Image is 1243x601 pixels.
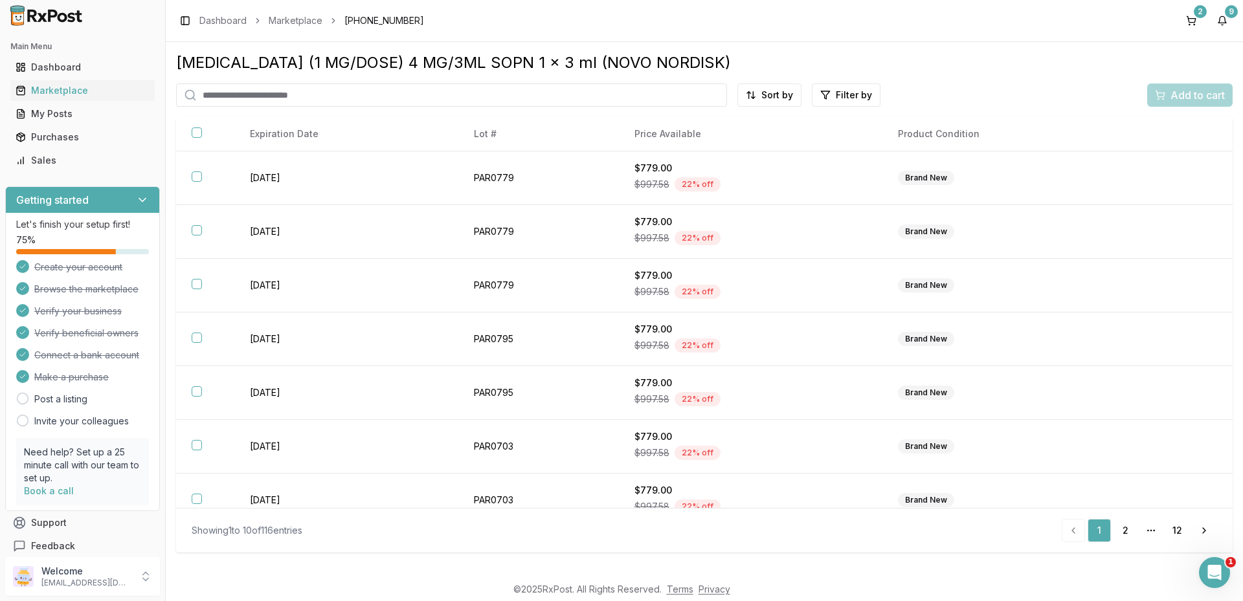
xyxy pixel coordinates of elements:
[836,89,872,102] span: Filter by
[458,151,618,205] td: PAR0779
[699,584,730,595] a: Privacy
[41,578,131,588] p: [EMAIL_ADDRESS][DOMAIN_NAME]
[41,565,131,578] p: Welcome
[10,102,155,126] a: My Posts
[458,205,618,259] td: PAR0779
[199,14,424,27] nav: breadcrumb
[761,89,793,102] span: Sort by
[5,150,160,171] button: Sales
[234,420,458,474] td: [DATE]
[234,151,458,205] td: [DATE]
[16,84,150,97] div: Marketplace
[458,259,618,312] td: PAR0779
[199,14,247,27] a: Dashboard
[458,474,618,527] td: PAR0703
[1191,519,1217,542] a: Go to next page
[5,534,160,558] button: Feedback
[458,366,618,420] td: PAR0795
[634,232,669,245] span: $997.58
[16,234,36,246] span: 75 %
[675,231,721,245] div: 22 % off
[619,117,882,151] th: Price Available
[675,499,721,514] div: 22 % off
[898,439,954,453] div: Brand New
[16,154,150,167] div: Sales
[234,474,458,527] td: [DATE]
[34,327,139,340] span: Verify beneficial owners
[34,371,109,384] span: Make a purchase
[234,205,458,259] td: [DATE]
[898,224,954,239] div: Brand New
[898,493,954,507] div: Brand New
[634,323,867,336] div: $779.00
[34,393,87,406] a: Post a listing
[634,500,669,513] span: $997.58
[675,392,721,406] div: 22 % off
[192,524,302,537] div: Showing 1 to 10 of 116 entries
[898,332,954,346] div: Brand New
[10,79,155,102] a: Marketplace
[634,393,669,406] span: $997.58
[1088,519,1111,542] a: 1
[234,259,458,312] td: [DATE]
[10,149,155,172] a: Sales
[176,52,1233,73] div: [MEDICAL_DATA] (1 MG/DOSE) 4 MG/3ML SOPN 1 x 3 ml (NOVO NORDISK)
[344,14,424,27] span: [PHONE_NUMBER]
[34,283,139,296] span: Browse the marketplace
[5,104,160,124] button: My Posts
[634,446,669,459] span: $997.58
[634,430,867,443] div: $779.00
[24,446,141,485] p: Need help? Set up a 25 minute call with our team to set up.
[634,215,867,228] div: $779.00
[1226,557,1236,567] span: 1
[16,61,150,74] div: Dashboard
[634,339,669,352] span: $997.58
[34,305,122,318] span: Verify your business
[882,117,1136,151] th: Product Condition
[675,285,721,299] div: 22 % off
[16,107,150,120] div: My Posts
[1062,519,1217,542] nav: pagination
[16,131,150,144] div: Purchases
[667,584,693,595] a: Terms
[34,349,139,362] span: Connect a bank account
[1199,557,1230,588] iframe: Intercom live chat
[675,177,721,191] div: 22 % off
[898,278,954,292] div: Brand New
[1114,519,1137,542] a: 2
[1165,519,1189,542] a: 12
[1181,10,1202,31] button: 2
[5,80,160,101] button: Marketplace
[13,566,34,587] img: User avatar
[34,415,129,428] a: Invite your colleagues
[10,41,155,52] h2: Main Menu
[634,269,867,282] div: $779.00
[5,5,88,26] img: RxPost Logo
[634,178,669,191] span: $997.58
[16,218,149,231] p: Let's finish your setup first!
[16,192,89,208] h3: Getting started
[634,377,867,389] div: $779.00
[34,261,122,274] span: Create your account
[898,171,954,185] div: Brand New
[269,14,322,27] a: Marketplace
[234,117,458,151] th: Expiration Date
[458,312,618,366] td: PAR0795
[675,338,721,353] div: 22 % off
[234,312,458,366] td: [DATE]
[634,285,669,298] span: $997.58
[1194,5,1207,18] div: 2
[458,420,618,474] td: PAR0703
[10,126,155,149] a: Purchases
[812,83,880,107] button: Filter by
[737,83,801,107] button: Sort by
[24,485,74,496] a: Book a call
[5,127,160,148] button: Purchases
[634,484,867,497] div: $779.00
[31,540,75,552] span: Feedback
[458,117,618,151] th: Lot #
[234,366,458,420] td: [DATE]
[1225,5,1238,18] div: 9
[10,56,155,79] a: Dashboard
